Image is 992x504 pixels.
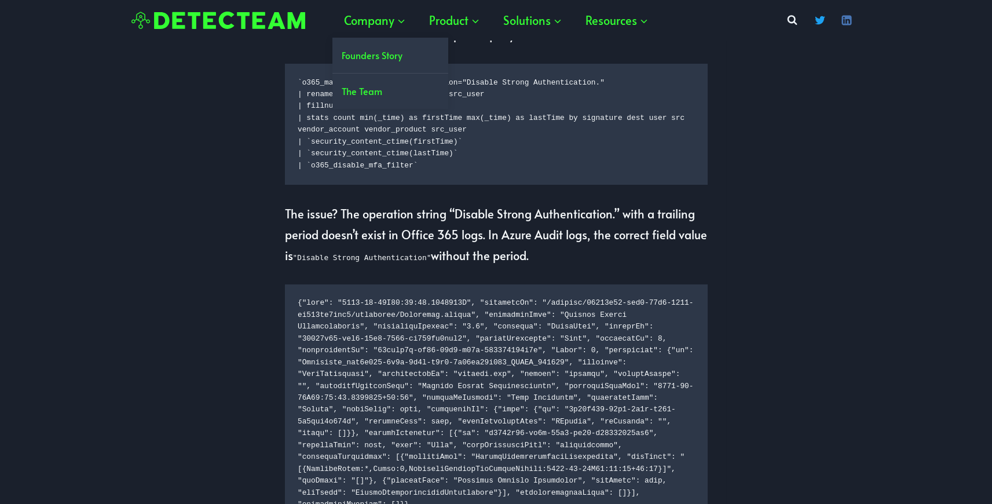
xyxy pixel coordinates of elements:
a: The Team [332,74,448,109]
nav: Primary [332,3,660,38]
button: Child menu of Resources [574,3,660,38]
a: Founders Story [332,38,448,73]
code: `o365_management_activity` Operation="Disable Strong Authentication." | rename UserId as user obj... [298,77,694,172]
button: Child menu of Product [418,3,492,38]
code: "Disable Strong Authentication" [293,253,431,262]
img: Detecteam [131,12,305,30]
button: Child menu of Solutions [492,3,574,38]
a: Twitter [808,9,832,32]
button: View Search Form [782,10,803,31]
a: Linkedin [835,9,858,32]
button: Child menu of Company [332,3,418,38]
p: The issue? The operation string “Disable Strong Authentication.” with a trailing period doesn’t e... [285,203,708,266]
